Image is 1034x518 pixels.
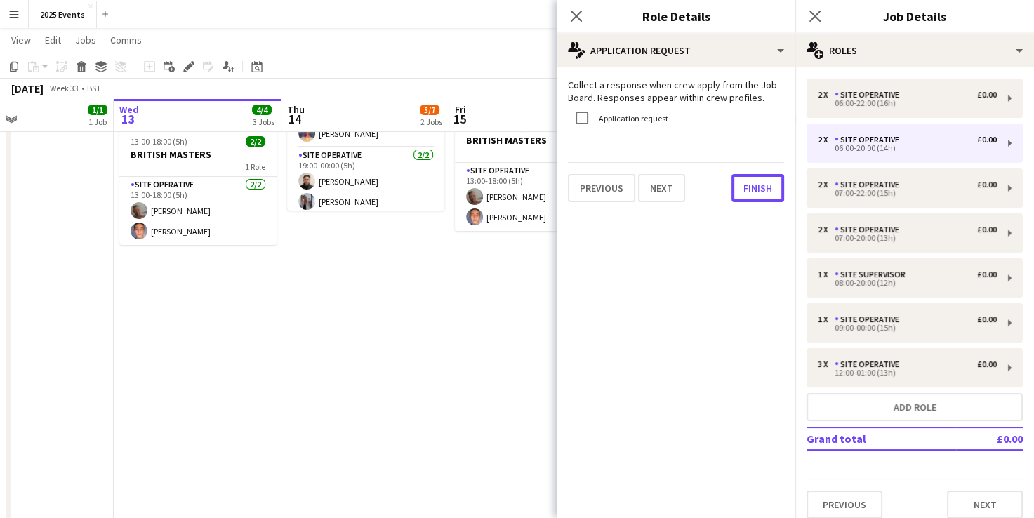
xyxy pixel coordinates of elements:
div: 1 x [818,270,835,279]
span: Comms [110,34,142,46]
div: 07:00-22:00 (15h) [818,190,997,197]
div: Site Operative [835,314,905,324]
h3: BRITISH MASTERS [455,134,612,147]
button: Next [638,174,685,202]
button: Previous [568,174,635,202]
div: £0.00 [977,359,997,369]
span: 1/1 [88,105,107,115]
app-card-role: Site Operative2/213:00-18:00 (5h)[PERSON_NAME][PERSON_NAME] [455,163,612,231]
div: Site Operative [835,135,905,145]
span: 4/4 [252,105,272,115]
app-job-card: 13:00-18:00 (5h)2/2BRITISH MASTERS1 RoleSite Operative2/213:00-18:00 (5h)[PERSON_NAME][PERSON_NAME] [455,114,612,231]
h3: Role Details [557,7,795,25]
label: Application request [596,113,668,124]
div: Site Supervisor [835,270,911,279]
div: 06:00-22:00 (16h) [818,100,997,107]
button: Add role [807,393,1023,421]
div: 06:00-20:00 (14h) [818,145,997,152]
div: 08:00-20:00 (12h) [818,279,997,286]
span: Wed [119,103,139,116]
div: 2 x [818,225,835,234]
app-job-card: 13:00-18:00 (5h)2/2BRITISH MASTERS1 RoleSite Operative2/213:00-18:00 (5h)[PERSON_NAME][PERSON_NAME] [119,128,277,245]
div: Site Operative [835,225,905,234]
div: [DATE] [11,81,44,95]
div: 07:00-20:00 (13h) [818,234,997,241]
div: £0.00 [977,314,997,324]
span: 5/7 [420,105,439,115]
div: 2 x [818,180,835,190]
button: Finish [731,174,784,202]
div: Site Operative [835,90,905,100]
span: View [11,34,31,46]
div: 12:00-01:00 (13h) [818,369,997,376]
div: £0.00 [977,135,997,145]
button: 2025 Events [29,1,97,28]
span: Fri [455,103,466,116]
h3: BRITISH MASTERS [119,148,277,161]
div: £0.00 [977,225,997,234]
span: Edit [45,34,61,46]
div: £0.00 [977,180,997,190]
span: Jobs [75,34,96,46]
span: 1 Role [245,161,265,172]
h3: Job Details [795,7,1034,25]
app-card-role: Site Operative2/213:00-18:00 (5h)[PERSON_NAME][PERSON_NAME] [119,177,277,245]
a: Edit [39,31,67,49]
span: 13 [117,111,139,127]
span: 14 [285,111,305,127]
span: Thu [287,103,305,116]
app-card-role: Site Operative2/219:00-00:00 (5h)[PERSON_NAME][PERSON_NAME] [287,147,444,215]
div: 1 x [818,314,835,324]
td: £0.00 [956,427,1023,450]
span: 13:00-18:00 (5h) [131,136,187,147]
div: £0.00 [977,270,997,279]
a: View [6,31,37,49]
div: 2 Jobs [420,117,442,127]
a: Jobs [69,31,102,49]
div: Application Request [557,34,795,67]
div: Site Operative [835,180,905,190]
div: Roles [795,34,1034,67]
div: Site Operative [835,359,905,369]
div: 2 x [818,135,835,145]
p: Collect a response when crew apply from the Job Board. Responses appear within crew profiles. [568,79,784,104]
span: 15 [453,111,466,127]
div: £0.00 [977,90,997,100]
span: 2/2 [246,136,265,147]
div: 3 Jobs [253,117,274,127]
div: 09:00-00:00 (15h) [818,324,997,331]
div: 3 x [818,359,835,369]
div: 2 x [818,90,835,100]
td: Grand total [807,427,956,450]
div: BST [87,83,101,93]
span: Week 33 [46,83,81,93]
a: Comms [105,31,147,49]
div: 1 Job [88,117,107,127]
